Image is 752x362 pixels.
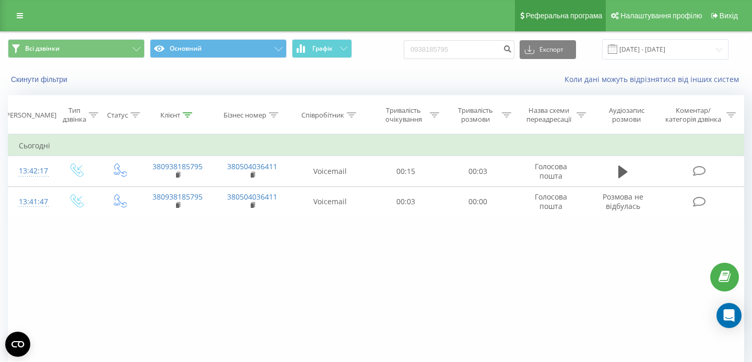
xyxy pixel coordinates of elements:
span: Вихід [720,11,738,20]
td: 00:15 [370,156,442,186]
a: 380504036411 [227,161,277,171]
button: Скинути фільтри [8,75,73,84]
div: 13:42:17 [19,161,44,181]
td: 00:00 [442,186,514,217]
div: Тривалість очікування [380,106,428,124]
div: 13:41:47 [19,192,44,212]
td: 00:03 [370,186,442,217]
button: Експорт [520,40,576,59]
td: Voicemail [290,156,370,186]
div: Тривалість розмови [451,106,499,124]
a: 380938185795 [152,192,203,202]
div: Бізнес номер [224,111,266,120]
div: Тип дзвінка [63,106,86,124]
td: Голосова пошта [514,186,589,217]
a: Коли дані можуть відрізнятися вiд інших систем [565,74,744,84]
div: [PERSON_NAME] [4,111,56,120]
span: Налаштування профілю [620,11,702,20]
a: 380504036411 [227,192,277,202]
button: Open CMP widget [5,332,30,357]
div: Open Intercom Messenger [716,303,742,328]
div: Коментар/категорія дзвінка [663,106,724,124]
div: Аудіозапис розмови [598,106,655,124]
span: Реферальна програма [526,11,603,20]
div: Співробітник [301,111,344,120]
a: 380938185795 [152,161,203,171]
button: Графік [292,39,352,58]
span: Графік [312,45,333,52]
div: Клієнт [160,111,180,120]
span: Всі дзвінки [25,44,60,53]
div: Статус [107,111,128,120]
button: Всі дзвінки [8,39,145,58]
button: Основний [150,39,287,58]
span: Розмова не відбулась [603,192,643,211]
div: Назва схеми переадресації [523,106,574,124]
td: Сьогодні [8,135,744,156]
td: Voicemail [290,186,370,217]
input: Пошук за номером [404,40,514,59]
td: 00:03 [442,156,514,186]
td: Голосова пошта [514,156,589,186]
